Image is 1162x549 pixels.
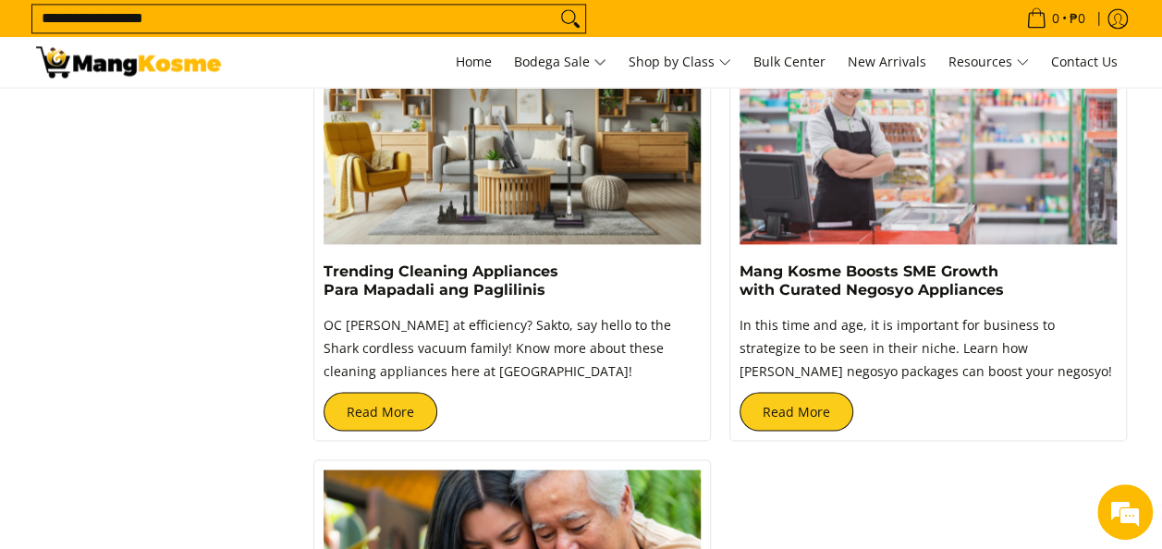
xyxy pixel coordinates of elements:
span: Bulk Center [753,53,826,70]
span: Contact Us [1051,53,1118,70]
span: Home [456,53,492,70]
span: Resources [948,51,1029,74]
span: 0 [1049,12,1062,25]
span: Shop by Class [629,51,731,74]
a: Bulk Center [744,37,835,87]
a: Shop by Class [619,37,740,87]
span: OC [PERSON_NAME] at efficiency? Sakto, say hello to the Shark cordless vacuum family! Know more a... [324,315,671,379]
button: Search [556,5,585,32]
img: Mang Kosme Boosts SME Growth with Curated Negosyo Appliances [740,32,1117,245]
a: New Arrivals [838,37,936,87]
a: Read More [324,392,437,431]
span: We're online! [107,160,255,347]
textarea: Type your message and hit 'Enter' [9,359,352,423]
img: https://mangkosme.com/collections/bodegasale-small-appliances/brand_shark [324,32,701,245]
nav: Main Menu [239,37,1127,87]
span: Bodega Sale [514,51,606,74]
span: In this time and age, it is important for business to strategize to be seen in their niche. Learn... [740,315,1112,379]
div: Minimize live chat window [303,9,348,54]
span: New Arrivals [848,53,926,70]
a: Contact Us [1042,37,1127,87]
img: Search: 9 results found for &quot;shark ninja vacuum&quot; | Mang Kosme [36,46,221,78]
span: • [1021,8,1091,29]
a: Resources [939,37,1038,87]
a: Mang Kosme Boosts SME Growth with Curated Negosyo Appliances [740,262,1004,299]
a: Read More [740,392,853,431]
a: Trending Cleaning Appliances Para Mapadali ang Paglilinis [324,262,558,299]
span: ₱0 [1067,12,1088,25]
a: Bodega Sale [505,37,616,87]
a: Home [446,37,501,87]
div: Chat with us now [96,104,311,128]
